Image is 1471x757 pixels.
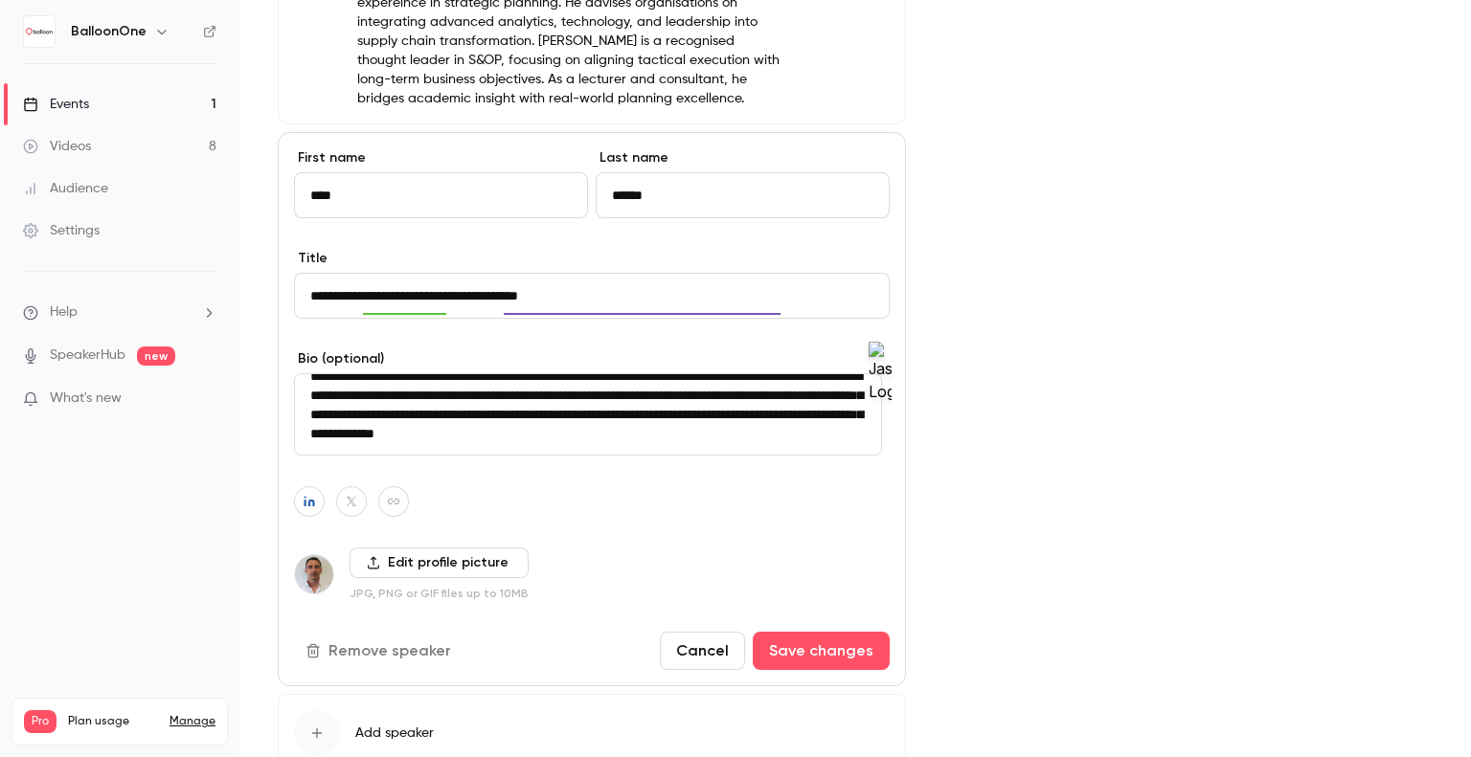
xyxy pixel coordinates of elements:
div: Audience [23,179,108,198]
span: Add speaker [355,724,434,743]
span: Plan usage [68,714,158,729]
img: Phil Linton [295,555,333,593]
div: Videos [23,137,91,156]
button: Remove speaker [294,632,466,670]
label: Last name [596,148,890,167]
label: First name [294,148,588,167]
img: BalloonOne [24,16,55,47]
h6: BalloonOne [71,22,147,41]
button: Cancel [660,632,745,670]
div: Events [23,95,89,114]
label: Title [294,249,890,268]
div: Settings [23,221,100,240]
span: Pro [24,710,57,733]
iframe: Noticeable Trigger [193,390,216,408]
label: Bio (optional) [294,349,890,368]
li: help-dropdown-opener [23,302,216,323]
span: Help [50,302,78,323]
span: new [137,346,175,366]
span: What's new [50,389,122,409]
label: Edit profile picture [350,547,529,578]
p: JPG, PNG or GIF files up to 10MB [350,586,529,601]
a: SpeakerHub [50,345,125,366]
button: Save changes [753,632,890,670]
a: Manage [170,714,215,729]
